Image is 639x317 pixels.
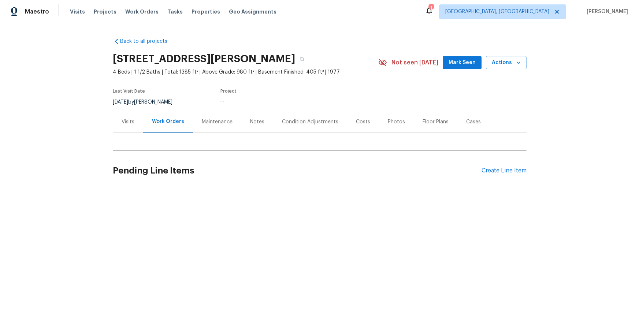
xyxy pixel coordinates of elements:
span: Mark Seen [449,58,476,67]
div: Maintenance [202,118,233,126]
span: Project [220,89,237,93]
h2: Pending Line Items [113,154,482,188]
h2: [STREET_ADDRESS][PERSON_NAME] [113,55,295,63]
span: 4 Beds | 1 1/2 Baths | Total: 1385 ft² | Above Grade: 980 ft² | Basement Finished: 405 ft² | 1977 [113,68,378,76]
span: Not seen [DATE] [391,59,438,66]
span: Last Visit Date [113,89,145,93]
span: [PERSON_NAME] [584,8,628,15]
a: Back to all projects [113,38,183,45]
span: Work Orders [125,8,159,15]
div: Notes [250,118,264,126]
div: Costs [356,118,370,126]
span: Tasks [167,9,183,14]
div: Work Orders [152,118,184,125]
button: Mark Seen [443,56,482,70]
div: Cases [466,118,481,126]
div: Visits [122,118,134,126]
span: [GEOGRAPHIC_DATA], [GEOGRAPHIC_DATA] [445,8,549,15]
div: Floor Plans [423,118,449,126]
span: Geo Assignments [229,8,276,15]
div: by [PERSON_NAME] [113,98,181,107]
span: Projects [94,8,116,15]
span: Visits [70,8,85,15]
span: Properties [192,8,220,15]
div: 1 [428,4,434,12]
span: Maestro [25,8,49,15]
div: Photos [388,118,405,126]
span: Actions [492,58,521,67]
button: Copy Address [295,52,308,66]
button: Actions [486,56,527,70]
span: [DATE] [113,100,128,105]
div: ... [220,98,361,103]
div: Condition Adjustments [282,118,338,126]
div: Create Line Item [482,167,527,174]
